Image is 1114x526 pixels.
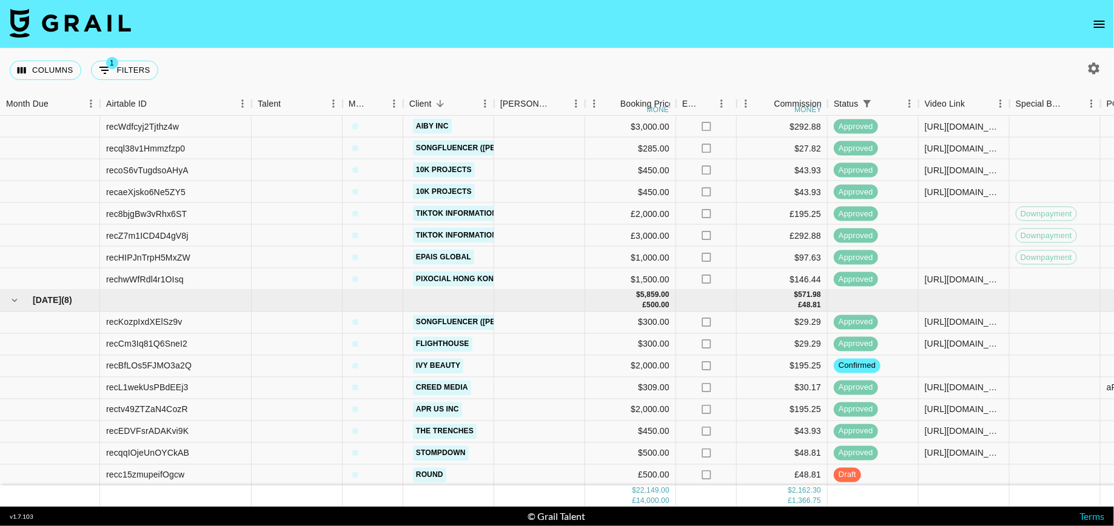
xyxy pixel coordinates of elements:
a: TikTok Information Technologies UK Limited [413,206,606,221]
div: $48.81 [737,442,828,464]
button: Sort [281,95,298,112]
div: £292.88 [737,225,828,247]
div: recoS6vTugdsoAHyA [106,164,189,176]
div: £195.25 [737,203,828,225]
a: 10k Projects [413,162,475,178]
div: £ [798,301,802,311]
div: $30.17 [737,377,828,399]
button: Sort [757,95,774,112]
div: $300.00 [585,311,676,333]
div: https://www.tiktok.com/@klovoxo/video/7546790179160247566?is_from_webapp=1&sender_device=pc&web_i... [925,447,1003,459]
button: Sort [49,95,65,112]
a: Terms [1079,510,1104,522]
span: approved [834,251,878,263]
span: draft [834,470,861,481]
div: Expenses: Remove Commission? [682,92,699,116]
div: 500.00 [646,301,669,311]
div: $43.93 [737,159,828,181]
div: https://www.tiktok.com/@maduckss/video/7548204142209010952?is_from_webapp=1&sender_device=pc&web_... [925,382,1003,394]
div: Client [409,92,432,116]
button: Menu [713,95,731,113]
div: $146.44 [737,268,828,290]
div: Special Booking Type [1016,92,1065,116]
div: https://www.tiktok.com/@klovoxo/video/7541598012364066062?is_from_webapp=1&sender_device=pc&web_i... [925,186,1003,198]
div: $2,000.00 [585,355,676,377]
div: Month Due [6,92,49,116]
div: 14,000.00 [636,496,669,506]
div: money [647,106,674,113]
a: AIBY Inc [413,119,452,134]
div: $195.25 [737,399,828,421]
div: 48.81 [802,301,821,311]
div: $450.00 [585,181,676,203]
a: Creed Media [413,380,471,395]
div: Expenses: Remove Commission? [676,92,737,116]
a: Stompdown [413,445,469,461]
div: $1,000.00 [585,247,676,268]
div: $195.25 [737,355,828,377]
div: £48.81 [737,464,828,486]
button: Sort [876,95,893,112]
div: $29.29 [737,333,828,355]
button: Select columns [10,61,81,80]
div: $ [794,290,799,301]
span: approved [834,382,878,394]
div: $300.00 [585,333,676,355]
div: recEDVFsrADAKvi9K [106,425,189,438]
div: https://www.tiktok.com/@klovoxo/video/7540798555607354679?is_from_webapp=1&sender_device=pc&web_i... [925,164,1003,176]
div: recaeXjsko6Ne5ZY5 [106,186,186,198]
div: $450.00 [585,159,676,181]
div: Talent [258,92,281,116]
span: Downpayment [1016,208,1076,219]
div: v 1.7.103 [10,513,33,521]
div: https://www.tiktok.com/@joslyn_12345678910/video/7551579526300486943?is_from_webapp=1&sender_devi... [925,404,1003,416]
div: https://www.tiktok.com/@maddywgracee/video/7552618745231838495?_r=1&_t=ZP-8zv4mOglANy [925,121,1003,133]
button: Sort [1065,95,1082,112]
span: Downpayment [1016,251,1076,263]
span: approved [834,230,878,241]
div: Booking Price [620,92,674,116]
div: Manager [349,92,368,116]
div: © Grail Talent [528,510,585,522]
span: approved [834,142,878,154]
div: Special Booking Type [1010,92,1101,116]
div: Booker [494,92,585,116]
span: approved [834,426,878,438]
div: $29.29 [737,311,828,333]
div: recBfLOs5FJMO3a2Q [106,360,192,372]
a: Flighthouse [413,336,472,351]
button: hide children [6,292,23,309]
div: recqqIOjeUnOYCkAB [106,447,189,459]
a: 10k Projects [413,184,475,199]
span: approved [834,121,878,132]
div: 5,859.00 [640,290,669,301]
div: $1,500.00 [585,268,676,290]
button: Menu [324,95,343,113]
div: recKozpIxdXElSz9v [106,316,183,328]
div: Commission [774,92,822,116]
button: Menu [737,95,755,113]
span: approved [834,448,878,459]
button: Sort [147,95,164,112]
div: recHIPJnTrpH5MxZW [106,251,190,264]
div: Video Link [925,92,965,116]
div: 22,149.00 [636,485,669,495]
span: [DATE] [33,295,61,307]
div: 571.98 [798,290,821,301]
button: open drawer [1087,12,1112,36]
a: Songfluencer ([PERSON_NAME]) [413,141,551,156]
div: https://www.instagram.com/reel/DOjVfK5jFaB/ [925,273,1003,285]
img: Grail Talent [10,8,131,38]
div: rechwWfRdl4r1OIsq [106,273,184,285]
div: £500.00 [585,464,676,486]
div: £2,000.00 [585,203,676,225]
div: $292.88 [737,116,828,138]
button: Sort [432,95,449,112]
button: Sort [699,95,716,112]
div: $ [636,290,640,301]
div: recL1wekUsPBdEEj3 [106,382,189,394]
span: ( 8 ) [61,295,72,307]
button: Menu [1082,95,1101,113]
span: approved [834,273,878,285]
div: rectv49ZTZaN4CozR [106,404,188,416]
